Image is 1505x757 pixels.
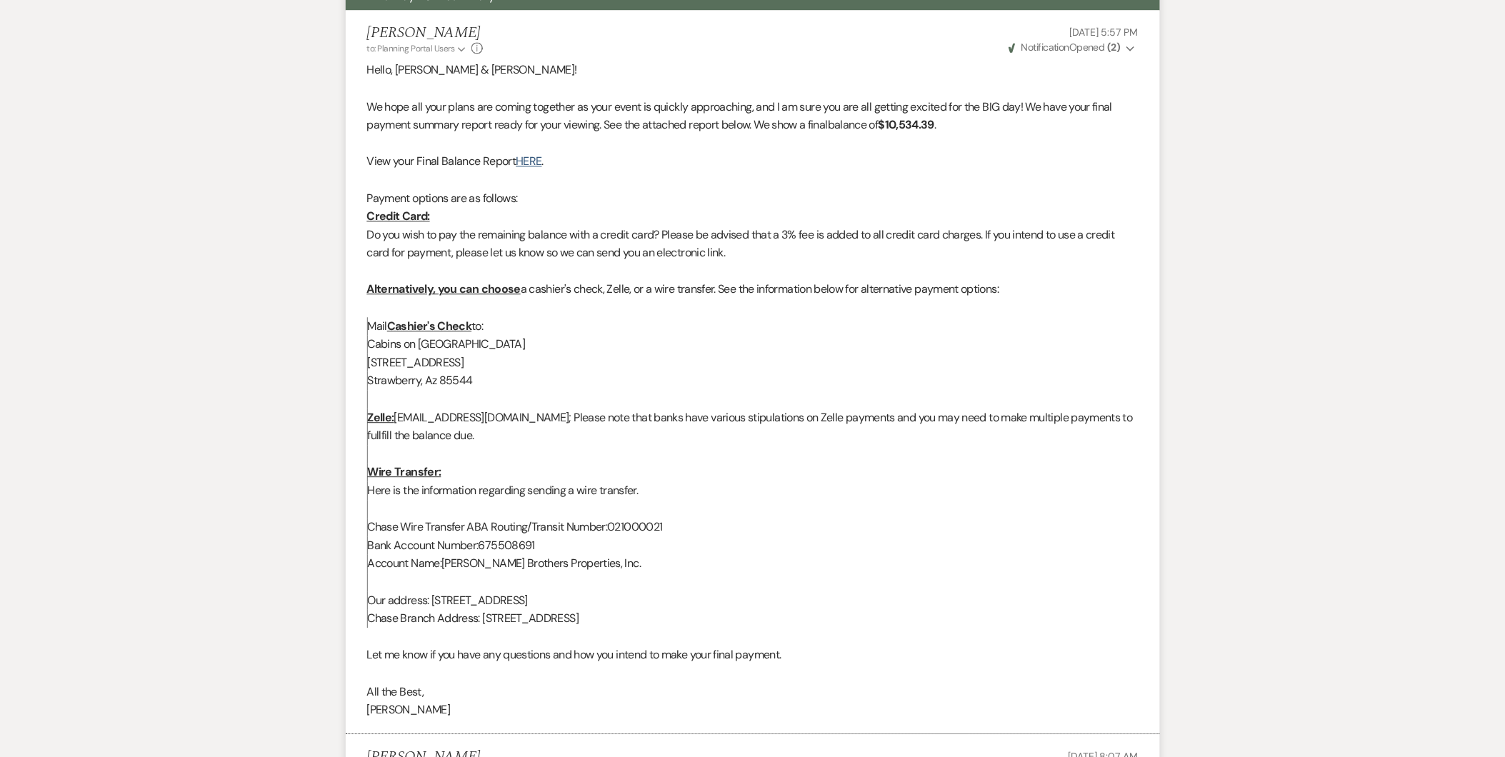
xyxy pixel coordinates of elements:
strong: $10,534.39 [879,117,935,132]
blockquote: Our address: [STREET_ADDRESS] [367,591,1139,610]
button: to: Planning Portal Users [367,42,469,55]
u: Zelle: [368,410,394,425]
span: Bank Account Number: [368,538,479,553]
blockquote: Mail to: [367,317,1139,336]
span: Hello, [PERSON_NAME] & [PERSON_NAME]! [367,62,577,77]
span: Account Name: [368,556,442,571]
span: [PERSON_NAME] Brothers Properties, Inc [441,556,639,571]
span: to: Planning Portal Users [367,43,455,54]
span: 021000021 [607,519,662,534]
h5: [PERSON_NAME] [367,24,484,42]
blockquote: . [367,554,1139,573]
a: HERE [516,154,541,169]
span: [EMAIL_ADDRESS][DOMAIN_NAME]; Please note that banks have various stipulations on Zelle payments ... [368,410,1133,443]
span: We hope all your plans are coming together as your event is quickly approaching, and I am sure yo... [367,99,1113,133]
blockquote: Chase Branch Address: [STREET_ADDRESS] [367,609,1139,628]
span: 675508691 [479,538,535,553]
blockquote: Cabins on [GEOGRAPHIC_DATA] [367,335,1139,354]
span: . [934,117,936,132]
strong: ( 2 ) [1107,41,1120,54]
blockquote: [STREET_ADDRESS] [367,354,1139,372]
span: All the Best, [367,684,424,699]
span: Chase Wire Transfer ABA Routing/Transit Number: [368,519,608,534]
span: nce of [849,117,878,132]
p: bala [367,98,1139,134]
span: Here is the information regarding sending a wire transfer. [368,483,639,498]
u: Cashier's Check [387,319,471,334]
u: Credit Card: [367,209,430,224]
p: View your Final Balance Report . [367,152,1139,171]
p: a cashier's check, Zelle, or a wire transfer. See the information below for alternative payment o... [367,280,1139,299]
span: Opened [1009,41,1121,54]
span: Payment options are as follows: [367,191,518,206]
span: Do you wish to pay the remaining balance with a credit card? Please be advised that a 3% fee is a... [367,227,1115,261]
blockquote: Strawberry, Az 85544 [367,371,1139,390]
u: Alternatively, you can choose [367,281,521,296]
button: NotificationOpened (2) [1006,40,1139,55]
span: [PERSON_NAME] [367,702,451,717]
span: [DATE] 5:57 PM [1069,26,1138,39]
span: Notification [1021,41,1069,54]
span: Let me know if you have any questions and how you intend to make your final payment. [367,647,781,662]
u: Wire Transfer: [368,464,441,479]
